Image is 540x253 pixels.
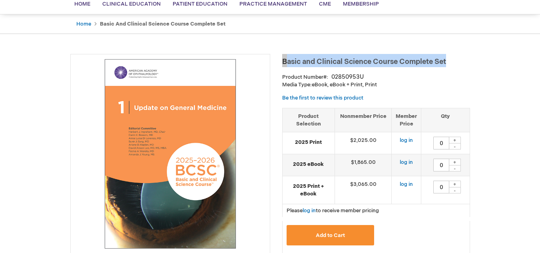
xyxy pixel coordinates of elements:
[287,183,331,197] strong: 2025 Print + eBook
[282,95,363,101] a: Be the first to review this product
[433,137,449,149] input: Qty
[335,132,392,154] td: $2,025.00
[331,73,364,81] div: 02850953U
[449,137,461,143] div: +
[100,21,225,27] strong: Basic and Clinical Science Course Complete Set
[335,176,392,204] td: $3,065.00
[173,1,227,7] span: Patient Education
[102,1,161,7] span: Clinical Education
[449,165,461,171] div: -
[319,1,331,7] span: CME
[287,161,331,168] strong: 2025 eBook
[283,108,335,132] th: Product Selection
[400,181,413,187] a: log in
[287,139,331,146] strong: 2025 Print
[282,74,328,80] strong: Product Number
[449,187,461,193] div: -
[433,181,449,193] input: Qty
[400,137,413,143] a: log in
[75,58,266,249] img: Basic and Clinical Science Course Complete Set
[316,232,345,239] span: Add to Cart
[287,225,375,245] button: Add to Cart
[449,159,461,165] div: +
[282,81,470,89] p: eBook, eBook + Print, Print
[303,207,316,214] a: log in
[282,82,312,88] strong: Media Type:
[343,1,379,7] span: Membership
[449,181,461,187] div: +
[287,207,379,214] span: Please to receive member pricing
[400,159,413,165] a: log in
[449,143,461,149] div: -
[335,108,392,132] th: Nonmember Price
[392,108,421,132] th: Member Price
[421,108,470,132] th: Qty
[74,1,90,7] span: Home
[239,1,307,7] span: Practice Management
[335,154,392,176] td: $1,865.00
[76,21,91,27] a: Home
[433,159,449,171] input: Qty
[282,58,446,66] span: Basic and Clinical Science Course Complete Set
